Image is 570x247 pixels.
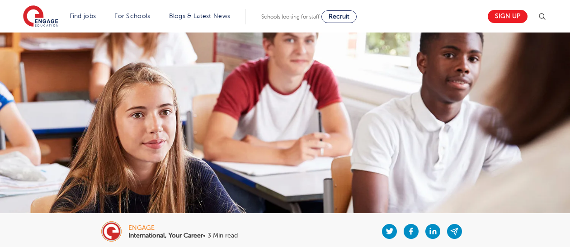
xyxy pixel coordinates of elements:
[128,232,203,239] b: International, Your Career
[128,233,238,239] p: • 3 Min read
[488,10,528,23] a: Sign up
[329,13,349,20] span: Recruit
[23,5,58,28] img: Engage Education
[261,14,320,20] span: Schools looking for staff
[128,225,238,231] div: engage
[321,10,357,23] a: Recruit
[169,13,231,19] a: Blogs & Latest News
[114,13,150,19] a: For Schools
[70,13,96,19] a: Find jobs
